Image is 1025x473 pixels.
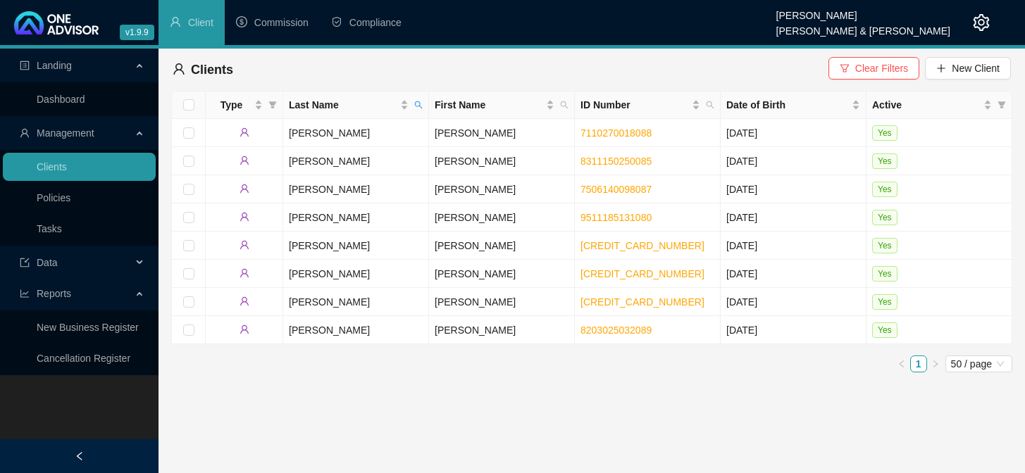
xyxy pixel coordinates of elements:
[575,92,721,119] th: ID Number
[266,94,280,115] span: filter
[283,232,429,260] td: [PERSON_NAME]
[191,63,233,77] span: Clients
[331,16,342,27] span: safety
[429,203,575,232] td: [PERSON_NAME]
[283,175,429,203] td: [PERSON_NAME]
[721,316,866,344] td: [DATE]
[170,16,181,27] span: user
[283,316,429,344] td: [PERSON_NAME]
[931,360,940,368] span: right
[37,192,70,203] a: Policies
[951,356,1007,372] span: 50 / page
[37,353,130,364] a: Cancellation Register
[721,119,866,147] td: [DATE]
[557,94,571,115] span: search
[910,355,927,372] li: 1
[560,101,569,109] span: search
[776,4,950,19] div: [PERSON_NAME]
[236,16,247,27] span: dollar
[721,92,866,119] th: Date of Birth
[240,268,249,278] span: user
[37,257,58,268] span: Data
[995,94,1009,115] span: filter
[240,127,249,137] span: user
[945,355,1012,372] div: Page Size
[429,147,575,175] td: [PERSON_NAME]
[872,266,897,282] span: Yes
[927,355,944,372] button: right
[872,182,897,197] span: Yes
[866,92,1012,119] th: Active
[37,223,62,234] a: Tasks
[721,203,866,232] td: [DATE]
[283,147,429,175] td: [PERSON_NAME]
[37,161,67,172] a: Clients
[726,97,849,113] span: Date of Birth
[893,355,910,372] li: Previous Page
[37,288,71,299] span: Reports
[580,127,652,139] a: 7110270018088
[188,17,213,28] span: Client
[911,356,926,372] a: 1
[268,101,277,109] span: filter
[872,153,897,169] span: Yes
[120,25,154,40] span: v1.9.9
[20,61,30,70] span: profile
[721,232,866,260] td: [DATE]
[925,57,1011,80] button: New Client
[283,288,429,316] td: [PERSON_NAME]
[973,14,990,31] span: setting
[855,61,908,76] span: Clear Filters
[580,212,652,223] a: 9511185131080
[14,11,99,34] img: 2df55531c6924b55f21c4cf5d4484680-logo-light.svg
[936,63,946,73] span: plus
[721,175,866,203] td: [DATE]
[240,184,249,194] span: user
[897,360,906,368] span: left
[211,97,251,113] span: Type
[429,175,575,203] td: [PERSON_NAME]
[872,125,897,141] span: Yes
[20,128,30,138] span: user
[872,97,981,113] span: Active
[998,101,1006,109] span: filter
[580,296,704,308] a: [CREDIT_CARD_NUMBER]
[840,63,850,73] span: filter
[349,17,402,28] span: Compliance
[411,94,425,115] span: search
[435,97,543,113] span: First Name
[429,316,575,344] td: [PERSON_NAME]
[872,322,897,338] span: Yes
[721,260,866,288] td: [DATE]
[75,451,85,461] span: left
[429,119,575,147] td: [PERSON_NAME]
[872,210,897,225] span: Yes
[37,127,94,139] span: Management
[872,238,897,253] span: Yes
[703,94,717,115] span: search
[240,212,249,222] span: user
[721,147,866,175] td: [DATE]
[872,294,897,310] span: Yes
[283,260,429,288] td: [PERSON_NAME]
[828,57,919,80] button: Clear Filters
[240,156,249,165] span: user
[206,92,283,119] th: Type
[414,101,423,109] span: search
[429,260,575,288] td: [PERSON_NAME]
[254,17,309,28] span: Commission
[37,322,139,333] a: New Business Register
[580,240,704,251] a: [CREDIT_CARD_NUMBER]
[893,355,910,372] button: left
[721,288,866,316] td: [DATE]
[173,63,185,75] span: user
[580,97,689,113] span: ID Number
[580,324,652,336] a: 8203025032089
[927,355,944,372] li: Next Page
[429,232,575,260] td: [PERSON_NAME]
[20,289,30,298] span: line-chart
[37,60,72,71] span: Landing
[289,97,397,113] span: Last Name
[429,288,575,316] td: [PERSON_NAME]
[580,268,704,279] a: [CREDIT_CARD_NUMBER]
